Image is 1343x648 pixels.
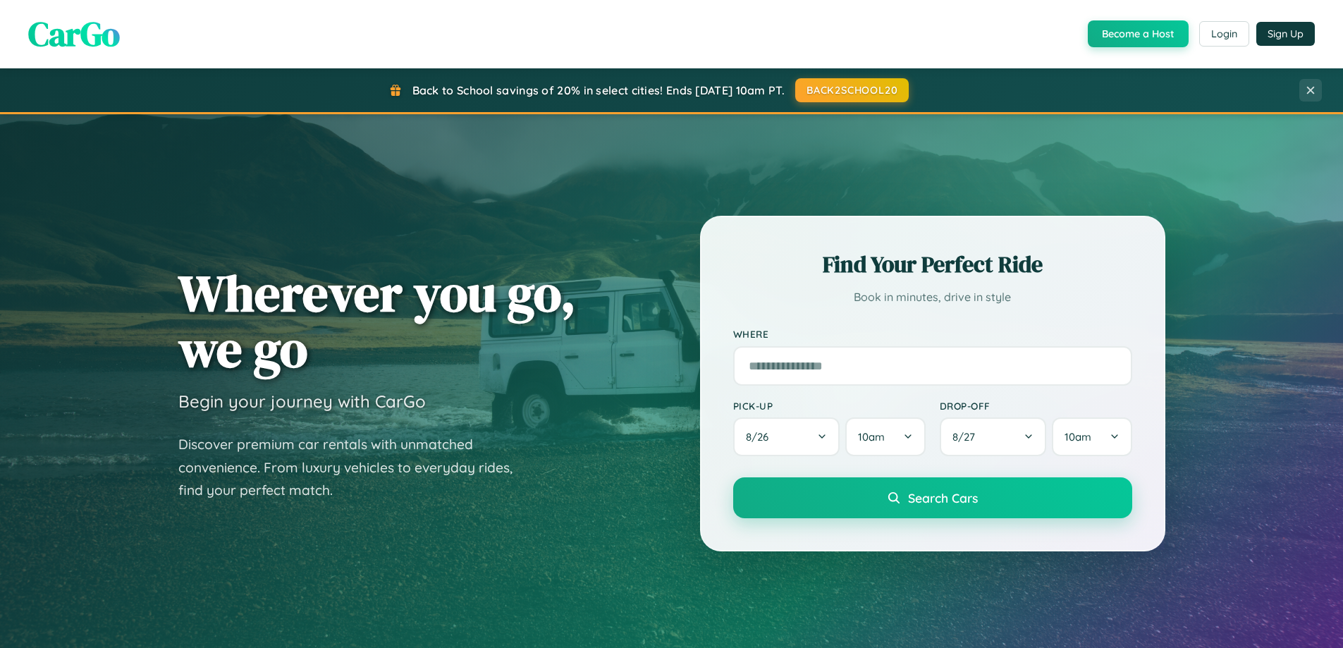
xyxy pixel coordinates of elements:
span: Search Cars [908,490,978,506]
span: 8 / 27 [952,430,982,444]
p: Discover premium car rentals with unmatched convenience. From luxury vehicles to everyday rides, ... [178,433,531,502]
button: 8/26 [733,417,840,456]
span: CarGo [28,11,120,57]
label: Where [733,329,1132,341]
label: Pick-up [733,400,926,412]
label: Drop-off [940,400,1132,412]
button: 8/27 [940,417,1047,456]
button: Search Cars [733,477,1132,518]
h1: Wherever you go, we go [178,265,576,377]
button: 10am [845,417,925,456]
p: Book in minutes, drive in style [733,287,1132,307]
span: 10am [1065,430,1091,444]
button: Login [1199,21,1249,47]
h2: Find Your Perfect Ride [733,249,1132,280]
button: Sign Up [1256,22,1315,46]
button: Become a Host [1088,20,1189,47]
span: 8 / 26 [746,430,775,444]
span: Back to School savings of 20% in select cities! Ends [DATE] 10am PT. [412,83,785,97]
button: BACK2SCHOOL20 [795,78,909,102]
h3: Begin your journey with CarGo [178,391,426,412]
span: 10am [858,430,885,444]
button: 10am [1052,417,1132,456]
